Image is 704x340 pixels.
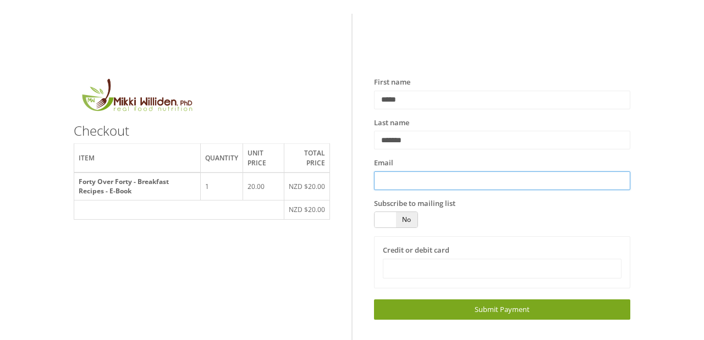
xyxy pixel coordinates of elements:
[374,158,393,169] label: Email
[200,144,243,172] th: Quantity
[74,144,201,172] th: Item
[374,118,409,129] label: Last name
[243,172,284,200] td: 20.00
[74,124,330,138] h3: Checkout
[396,212,417,227] span: No
[74,77,199,118] img: MikkiLogoMain.png
[284,172,330,200] td: NZD $20.00
[284,144,330,172] th: Total price
[74,172,201,200] th: Forty Over Forty - Breakfast Recipes - E-Book
[374,299,630,320] a: Submit Payment
[374,198,455,209] label: Subscribe to mailing list
[390,264,614,273] iframe: Secure card payment input frame
[284,200,330,219] td: NZD $20.00
[200,172,243,200] td: 1
[374,77,410,88] label: First name
[383,245,449,256] label: Credit or debit card
[243,144,284,172] th: Unit price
